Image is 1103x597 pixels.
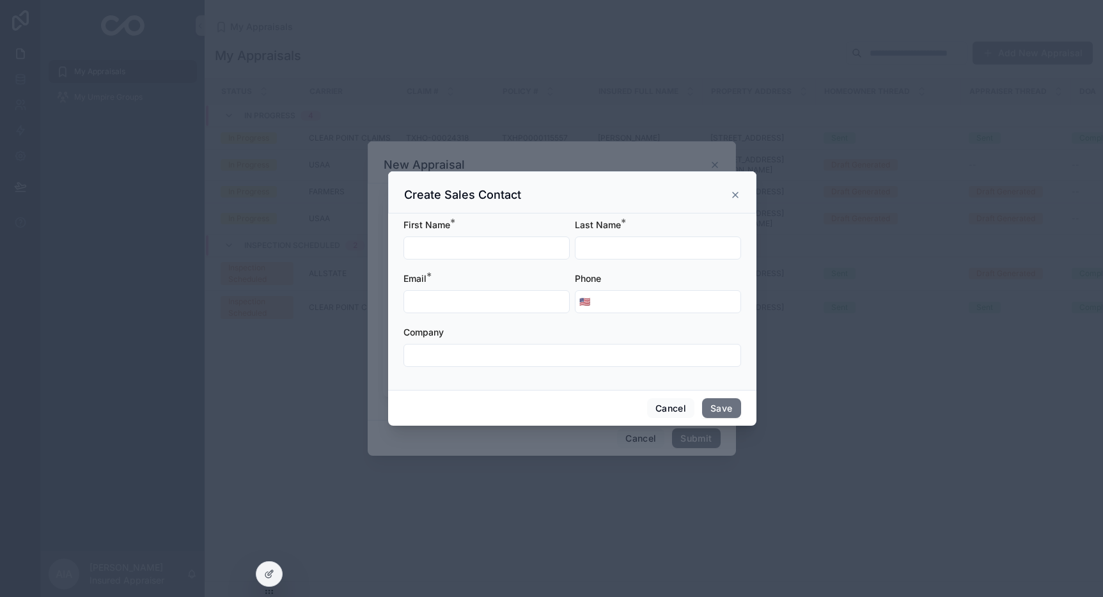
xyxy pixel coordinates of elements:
[575,219,621,230] span: Last Name
[404,187,521,203] h3: Create Sales Contact
[403,219,450,230] span: First Name
[403,273,426,284] span: Email
[647,398,694,419] button: Cancel
[579,295,590,308] span: 🇺🇸
[403,327,444,337] span: Company
[702,398,740,419] button: Save
[575,290,594,313] button: Select Button
[575,273,601,284] span: Phone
